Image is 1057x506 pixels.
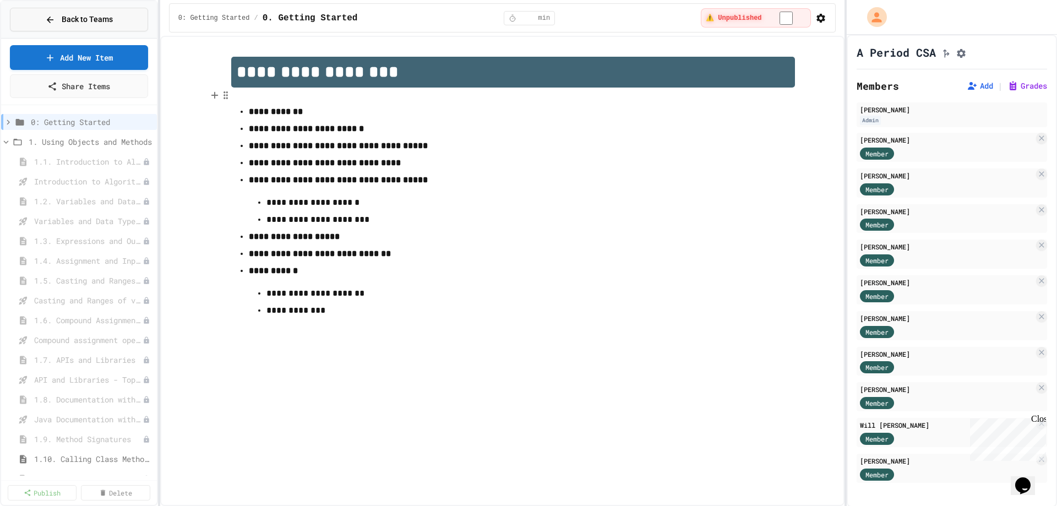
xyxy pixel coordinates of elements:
[143,237,150,245] div: Unpublished
[29,136,152,148] span: 1. Using Objects and Methods
[143,198,150,205] div: Unpublished
[143,297,150,304] div: Unpublished
[34,195,143,207] span: 1.2. Variables and Data Types
[860,313,1034,323] div: [PERSON_NAME]
[34,354,143,366] span: 1.7. APIs and Libraries
[34,453,152,465] span: 1.10. Calling Class Methods
[860,206,1034,216] div: [PERSON_NAME]
[4,4,76,70] div: Chat with us now!Close
[143,317,150,324] div: Unpublished
[865,255,889,265] span: Member
[1007,80,1047,91] button: Grades
[34,433,143,445] span: 1.9. Method Signatures
[34,176,143,187] span: Introduction to Algorithms, Programming, and Compilers
[865,362,889,372] span: Member
[856,4,890,30] div: My Account
[10,45,148,70] a: Add New Item
[865,398,889,408] span: Member
[34,295,143,306] span: Casting and Ranges of variables - Quiz
[967,80,993,91] button: Add
[706,14,761,23] span: ⚠️ Unpublished
[857,45,936,60] h1: A Period CSA
[62,14,113,25] span: Back to Teams
[857,78,899,94] h2: Members
[860,420,1034,430] div: Will [PERSON_NAME]
[8,485,77,500] a: Publish
[34,314,143,326] span: 1.6. Compound Assignment Operators
[143,217,150,225] div: Unpublished
[34,473,143,485] span: 1.11. Using the Math Class
[34,255,143,266] span: 1.4. Assignment and Input
[178,14,250,23] span: 0: Getting Started
[34,235,143,247] span: 1.3. Expressions and Output [New]
[34,374,143,385] span: API and Libraries - Topic 1.7
[966,414,1046,461] iframe: chat widget
[143,396,150,404] div: Unpublished
[1011,462,1046,495] iframe: chat widget
[143,178,150,186] div: Unpublished
[263,12,358,25] span: 0. Getting Started
[766,12,806,25] input: publish toggle
[143,376,150,384] div: Unpublished
[34,275,143,286] span: 1.5. Casting and Ranges of Values
[860,456,1034,466] div: [PERSON_NAME]
[860,171,1034,181] div: [PERSON_NAME]
[31,116,152,128] span: 0: Getting Started
[701,8,810,28] div: ⚠️ Students cannot see this content! Click the toggle to publish it and make it visible to your c...
[143,356,150,364] div: Unpublished
[81,485,150,500] a: Delete
[860,384,1034,394] div: [PERSON_NAME]
[860,242,1034,252] div: [PERSON_NAME]
[860,278,1034,287] div: [PERSON_NAME]
[143,475,150,483] div: Unpublished
[34,156,143,167] span: 1.1. Introduction to Algorithms, Programming, and Compilers
[254,14,258,23] span: /
[940,46,951,59] button: Click to see fork details
[143,416,150,423] div: Unpublished
[34,334,143,346] span: Compound assignment operators - Quiz
[10,8,148,31] button: Back to Teams
[10,74,148,98] a: Share Items
[143,277,150,285] div: Unpublished
[865,327,889,337] span: Member
[538,14,551,23] span: min
[143,336,150,344] div: Unpublished
[860,105,1044,115] div: [PERSON_NAME]
[143,158,150,166] div: Unpublished
[860,116,881,125] div: Admin
[143,257,150,265] div: Unpublished
[34,215,143,227] span: Variables and Data Types - Quiz
[860,135,1034,145] div: [PERSON_NAME]
[865,149,889,159] span: Member
[865,470,889,480] span: Member
[865,220,889,230] span: Member
[860,349,1034,359] div: [PERSON_NAME]
[34,413,143,425] span: Java Documentation with Comments - Topic 1.8
[865,434,889,444] span: Member
[865,184,889,194] span: Member
[143,436,150,443] div: Unpublished
[34,394,143,405] span: 1.8. Documentation with Comments and Preconditions
[956,46,967,59] button: Assignment Settings
[998,79,1003,93] span: |
[865,291,889,301] span: Member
